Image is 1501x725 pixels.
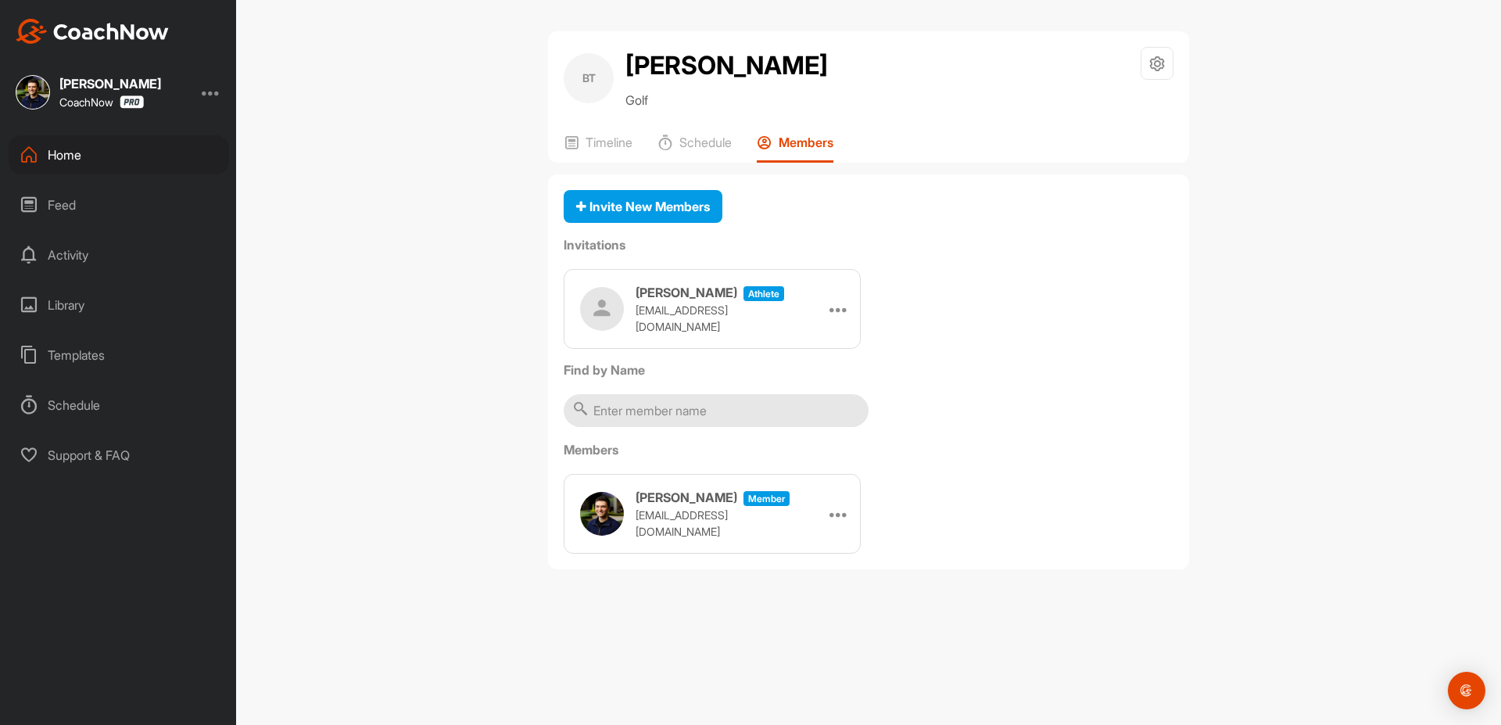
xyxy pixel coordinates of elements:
[636,302,792,335] p: [EMAIL_ADDRESS][DOMAIN_NAME]
[679,135,732,150] p: Schedule
[564,235,1173,254] label: Invitations
[743,286,784,301] span: athlete
[16,19,169,44] img: CoachNow
[564,53,614,103] div: BT
[564,440,1173,459] label: Members
[59,95,144,109] div: CoachNow
[586,135,632,150] p: Timeline
[9,436,229,475] div: Support & FAQ
[580,287,624,331] img: user
[580,492,624,536] img: user
[16,75,50,109] img: square_49fb5734a34dfb4f485ad8bdc13d6667.jpg
[564,394,869,427] input: Enter member name
[625,47,828,84] h2: [PERSON_NAME]
[9,285,229,325] div: Library
[9,135,229,174] div: Home
[1448,672,1485,709] div: Open Intercom Messenger
[564,361,1173,379] label: Find by Name
[625,91,828,109] p: Golf
[636,283,737,302] h3: [PERSON_NAME]
[576,199,710,214] span: Invite New Members
[9,386,229,425] div: Schedule
[743,491,790,506] span: Member
[564,190,722,224] button: Invite New Members
[120,95,144,109] img: CoachNow Pro
[779,135,833,150] p: Members
[9,185,229,224] div: Feed
[9,336,229,375] div: Templates
[636,507,792,540] p: [EMAIL_ADDRESS][DOMAIN_NAME]
[59,77,161,90] div: [PERSON_NAME]
[636,488,737,507] h3: [PERSON_NAME]
[9,235,229,275] div: Activity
